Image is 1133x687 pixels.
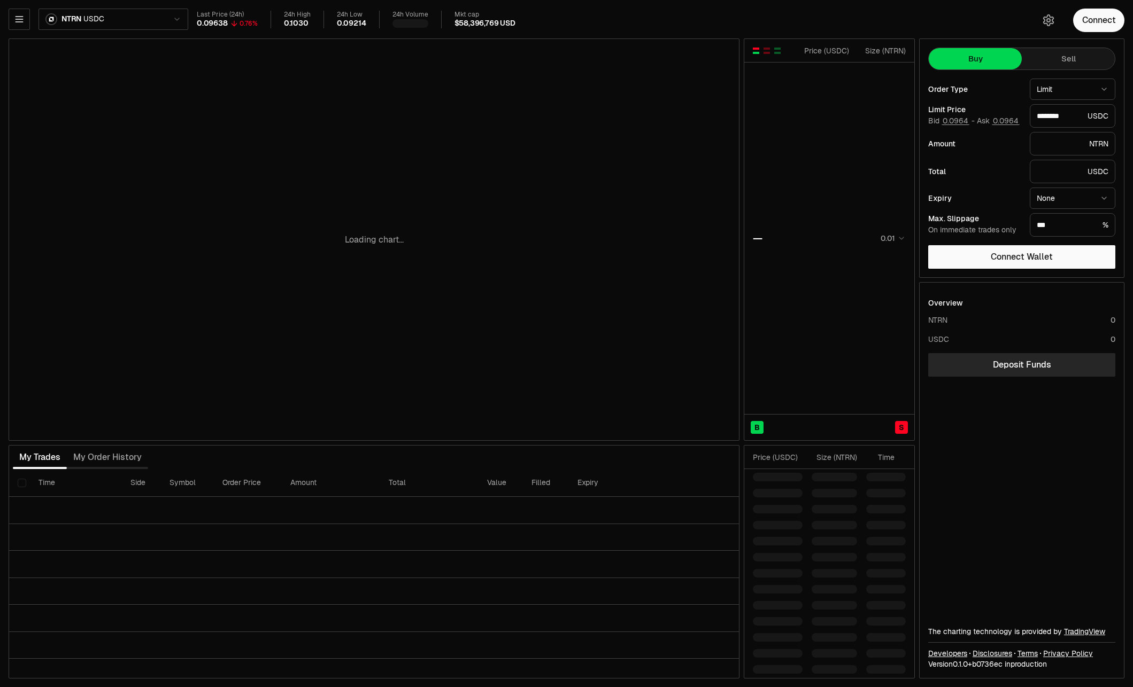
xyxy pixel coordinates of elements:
th: Symbol [161,469,214,497]
div: — [753,231,762,246]
button: Buy [929,48,1022,69]
th: Time [30,469,121,497]
div: 24h High [284,11,311,19]
div: % [1030,213,1115,237]
div: 24h Low [337,11,366,19]
div: On immediate trades only [928,225,1021,235]
span: Bid - [928,116,975,126]
div: 0.09214 [337,19,366,28]
span: NTRN [61,14,81,24]
div: Overview [928,298,963,308]
a: Privacy Policy [1043,648,1093,659]
button: Select all [18,479,26,487]
a: Developers [928,648,967,659]
div: 0.76% [240,19,258,28]
button: 0.01 [877,232,906,245]
span: S [899,422,904,433]
button: 0.0964 [992,116,1020,125]
div: USDC [928,334,949,345]
div: Total [928,168,1021,175]
th: Amount [282,469,380,497]
span: B [754,422,760,433]
div: 24h Volume [392,11,428,19]
div: Mkt cap [454,11,515,19]
button: 0.0964 [942,116,969,125]
div: Last Price (24h) [197,11,258,19]
div: Amount [928,140,1021,147]
div: Price ( USDC ) [801,45,849,56]
th: Expiry [569,469,657,497]
button: My Order History [67,447,148,468]
div: USDC [1030,104,1115,128]
div: 0.09638 [197,19,228,28]
div: 0.1030 [284,19,309,28]
div: Max. Slippage [928,215,1021,222]
button: My Trades [13,447,67,468]
th: Side [122,469,161,497]
img: NTRN Logo [47,14,56,24]
span: Ask [977,116,1020,126]
div: The charting technology is provided by [928,626,1115,637]
div: NTRN [928,315,947,325]
th: Total [380,469,479,497]
a: Disclosures [973,648,1012,659]
button: Connect [1073,9,1124,32]
div: $58,396,769 USD [454,19,515,28]
div: Order Type [928,85,1021,93]
div: Expiry [928,194,1021,202]
th: Filled [523,469,569,497]
button: None [1030,188,1115,209]
button: Limit [1030,79,1115,100]
th: Value [479,469,523,497]
div: NTRN [1030,132,1115,155]
div: 0 [1111,334,1115,345]
button: Show Sell Orders Only [762,46,771,55]
span: b0736ecdf04740874dce99dfb90a19d87761c153 [972,659,1003,669]
div: 0 [1111,315,1115,325]
div: Price ( USDC ) [753,452,803,463]
button: Connect Wallet [928,245,1115,269]
span: USDC [83,14,104,24]
a: Deposit Funds [928,353,1115,377]
button: Show Buy Orders Only [773,46,782,55]
div: USDC [1030,160,1115,183]
div: Version 0.1.0 + in production [928,659,1115,669]
div: Size ( NTRN ) [812,452,857,463]
a: TradingView [1064,627,1105,636]
p: Loading chart... [345,233,404,246]
button: Sell [1022,48,1115,69]
div: Size ( NTRN ) [858,45,906,56]
div: Time [866,452,895,463]
th: Order Price [214,469,282,497]
a: Terms [1018,648,1038,659]
div: Limit Price [928,106,1021,113]
button: Show Buy and Sell Orders [752,46,760,55]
